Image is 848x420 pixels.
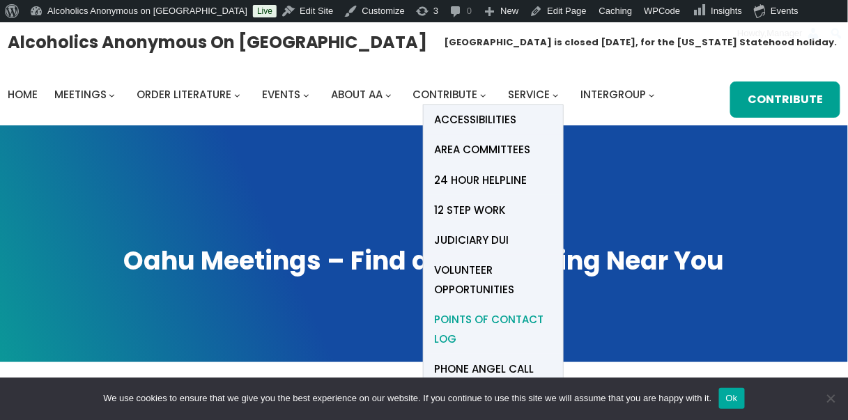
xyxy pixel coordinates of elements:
[385,91,392,98] button: About AA submenu
[413,87,478,102] span: Contribute
[434,310,553,349] span: Points of Contact Log
[711,6,743,16] span: Insights
[824,391,838,405] span: No
[434,140,530,160] span: Area Committees
[424,105,563,135] a: Accessibilities
[54,85,107,104] a: Meetings
[54,87,107,102] span: Meetings
[445,36,838,49] h1: [GEOGRAPHIC_DATA] is closed [DATE], for the [US_STATE] Statehood holiday.
[8,85,660,104] nav: Intergroup
[434,359,553,398] span: Phone Angel Call Log
[424,135,563,165] a: Area Committees
[8,87,38,102] span: Home
[480,91,486,98] button: Contribute submenu
[580,87,646,102] span: Intergroup
[732,22,826,45] a: Howdy,
[331,85,383,104] a: About AA
[434,171,527,190] span: 24 Hour Helpline
[303,91,309,98] button: Events submenu
[508,87,550,102] span: Service
[253,5,277,17] a: Live
[730,81,840,118] a: Contribute
[424,354,563,403] a: Phone Angel Call Log
[262,87,300,102] span: Events
[103,391,711,405] span: We use cookies to ensure that we give you the best experience on our website. If you continue to ...
[234,91,240,98] button: Order Literature submenu
[649,91,655,98] button: Intergroup submenu
[13,244,834,279] h1: Oahu Meetings – Find an AA Meeting Near You
[137,87,231,102] span: Order Literature
[424,255,563,304] a: Volunteer Opportunities
[424,195,563,225] a: 12 Step Work
[434,110,516,130] span: Accessibilities
[8,85,38,104] a: Home
[719,388,745,409] button: Ok
[424,225,563,255] a: Judiciary DUI
[109,91,115,98] button: Meetings submenu
[8,27,428,57] a: Alcoholics Anonymous on [GEOGRAPHIC_DATA]
[767,28,803,38] span: Manager
[580,85,646,104] a: Intergroup
[553,91,559,98] button: Service submenu
[508,85,550,104] a: Service
[434,260,553,300] span: Volunteer Opportunities
[434,231,509,250] span: Judiciary DUI
[331,87,383,102] span: About AA
[262,85,300,104] a: Events
[434,201,505,220] span: 12 Step Work
[424,304,563,354] a: Points of Contact Log
[424,165,563,195] a: 24 Hour Helpline
[413,85,478,104] a: Contribute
